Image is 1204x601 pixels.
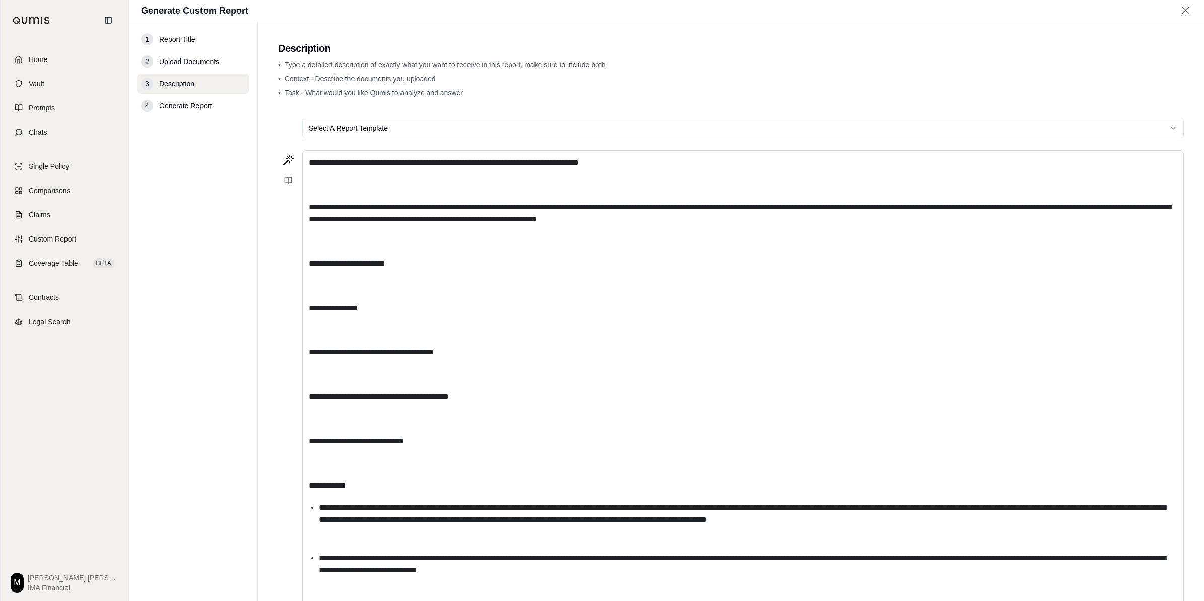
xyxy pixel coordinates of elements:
[93,258,114,268] span: BETA
[29,317,71,327] span: Legal Search
[285,89,463,97] span: Task - What would you like Qumis to analyze and answer
[29,79,44,89] span: Vault
[141,4,248,18] h1: Generate Custom Report
[7,73,122,95] a: Vault
[159,79,194,89] span: Description
[7,228,122,250] a: Custom Report
[7,97,122,119] a: Prompts
[29,234,76,244] span: Custom Report
[278,75,281,83] span: •
[7,286,122,309] a: Contracts
[141,55,153,68] div: 2
[285,61,606,69] span: Type a detailed description of exactly what you want to receive in this report, make sure to incl...
[7,179,122,202] a: Comparisons
[141,78,153,90] div: 3
[29,103,55,113] span: Prompts
[29,258,78,268] span: Coverage Table
[159,101,212,111] span: Generate Report
[159,56,219,67] span: Upload Documents
[141,100,153,112] div: 4
[29,54,47,65] span: Home
[7,155,122,177] a: Single Policy
[29,127,47,137] span: Chats
[7,48,122,71] a: Home
[159,34,195,44] span: Report Title
[7,121,122,143] a: Chats
[100,12,116,28] button: Collapse sidebar
[29,186,70,196] span: Comparisons
[29,292,59,303] span: Contracts
[11,573,24,593] div: M
[278,61,281,69] span: •
[13,17,50,24] img: Qumis Logo
[7,311,122,333] a: Legal Search
[29,161,69,171] span: Single Policy
[7,204,122,226] a: Claims
[28,583,118,593] span: IMA Financial
[141,33,153,45] div: 1
[7,252,122,274] a: Coverage TableBETA
[285,75,436,83] span: Context - Describe the documents you uploaded
[29,210,50,220] span: Claims
[278,89,281,97] span: •
[28,573,118,583] span: [PERSON_NAME] [PERSON_NAME]
[278,41,1184,55] h2: Description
